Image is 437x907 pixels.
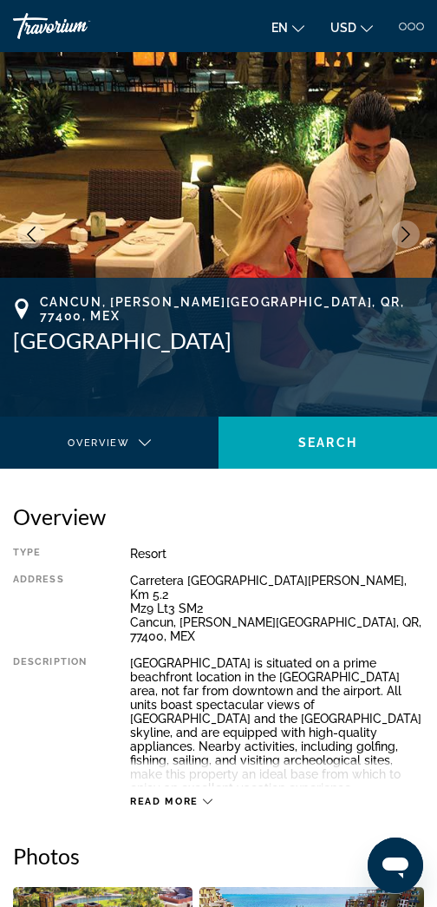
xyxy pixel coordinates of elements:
span: Cancun, [PERSON_NAME][GEOGRAPHIC_DATA], QR, 77400, MEX [40,295,424,323]
span: Read more [130,796,199,807]
div: Type [13,547,87,561]
button: Search [218,417,437,469]
button: Change language [271,15,304,40]
h2: Overview [13,503,424,529]
span: en [271,21,288,35]
div: Description [13,656,87,786]
div: Carretera [GEOGRAPHIC_DATA][PERSON_NAME], Km 5.2 Mz9 Lt3 SM2 Cancun, [PERSON_NAME][GEOGRAPHIC_DAT... [130,574,424,643]
h2: Photos [13,843,424,869]
button: Read more [130,795,212,808]
div: Resort [130,547,424,561]
button: Next image [392,220,420,248]
button: Previous image [17,220,45,248]
a: Travorium [13,13,143,39]
span: Search [298,436,357,450]
iframe: Button to launch messaging window [368,838,423,893]
div: Address [13,574,87,643]
button: Change currency [330,15,373,40]
h1: [GEOGRAPHIC_DATA] [13,327,424,353]
span: USD [330,21,356,35]
div: [GEOGRAPHIC_DATA] is situated on a prime beachfront location in the [GEOGRAPHIC_DATA] area, not f... [130,656,424,786]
